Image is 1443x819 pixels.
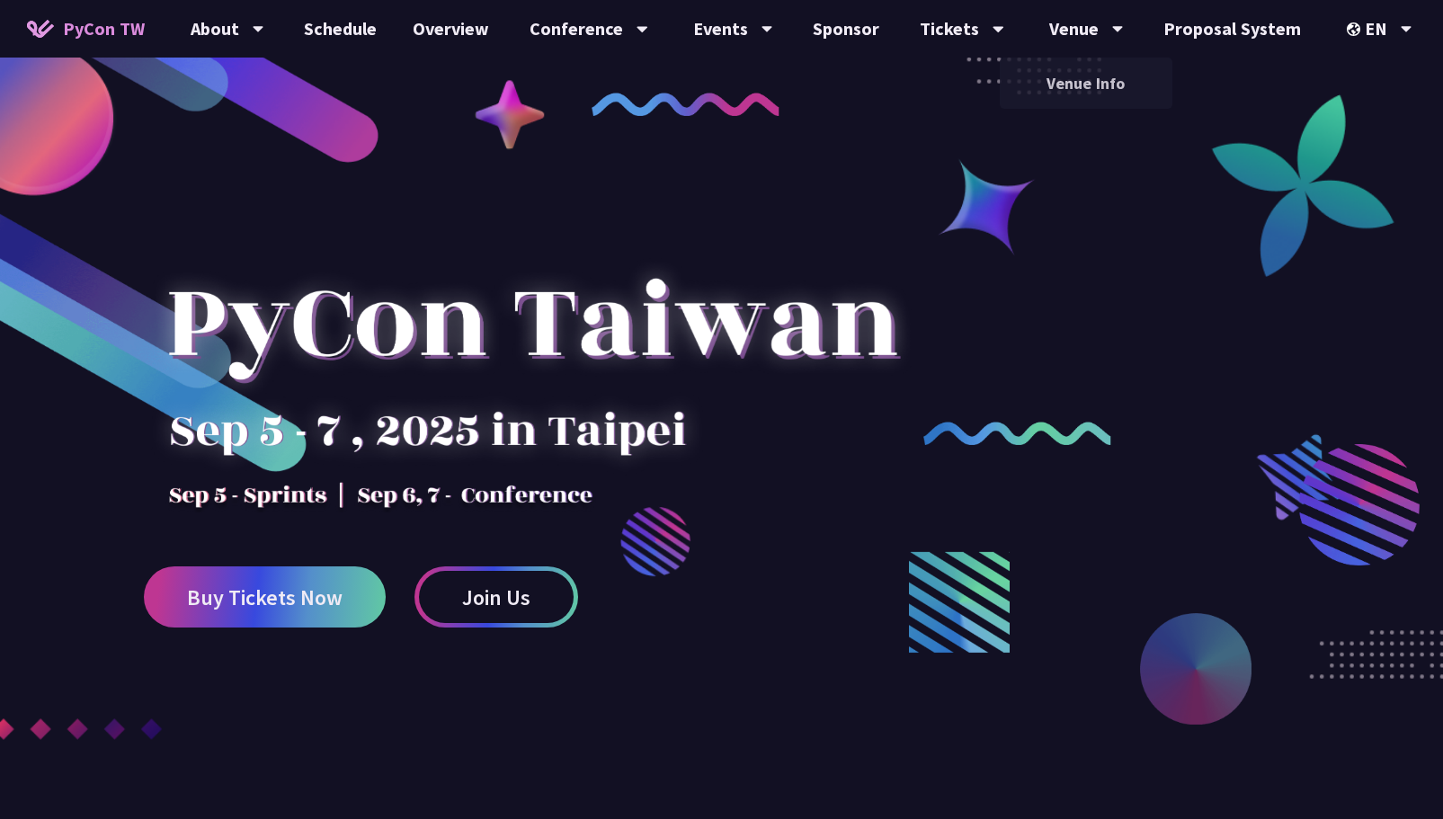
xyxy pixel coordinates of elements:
[27,20,54,38] img: Home icon of PyCon TW 2025
[144,566,386,628] a: Buy Tickets Now
[462,586,530,609] span: Join Us
[9,6,163,51] a: PyCon TW
[923,422,1111,445] img: curly-2.e802c9f.png
[1347,22,1365,36] img: Locale Icon
[592,93,779,116] img: curly-1.ebdbada.png
[63,15,145,42] span: PyCon TW
[414,566,578,628] a: Join Us
[1000,62,1172,104] a: Venue Info
[187,586,343,609] span: Buy Tickets Now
